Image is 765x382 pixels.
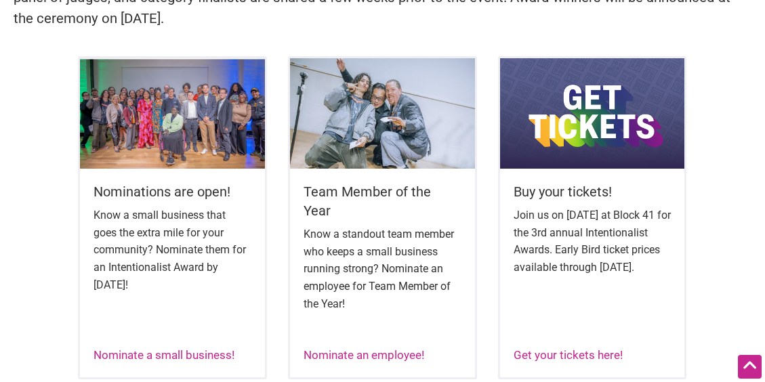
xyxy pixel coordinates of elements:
[514,182,671,201] h5: Buy your tickets!
[514,348,623,362] a: Get your tickets here!
[304,348,424,362] a: Nominate an employee!
[304,226,461,312] p: Know a standout team member who keeps a small business running strong? Nominate an employee for T...
[738,355,762,379] div: Scroll Back to Top
[94,207,251,293] p: Know a small business that goes the extra mile for your community? Nominate them for an Intention...
[94,182,251,201] h5: Nominations are open!
[94,348,234,362] a: Nominate a small business!
[514,207,671,276] p: Join us on [DATE] at Block 41 for the 3rd annual Intentionalist Awards. Early Bird ticket prices ...
[304,182,461,220] h5: Team Member of the Year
